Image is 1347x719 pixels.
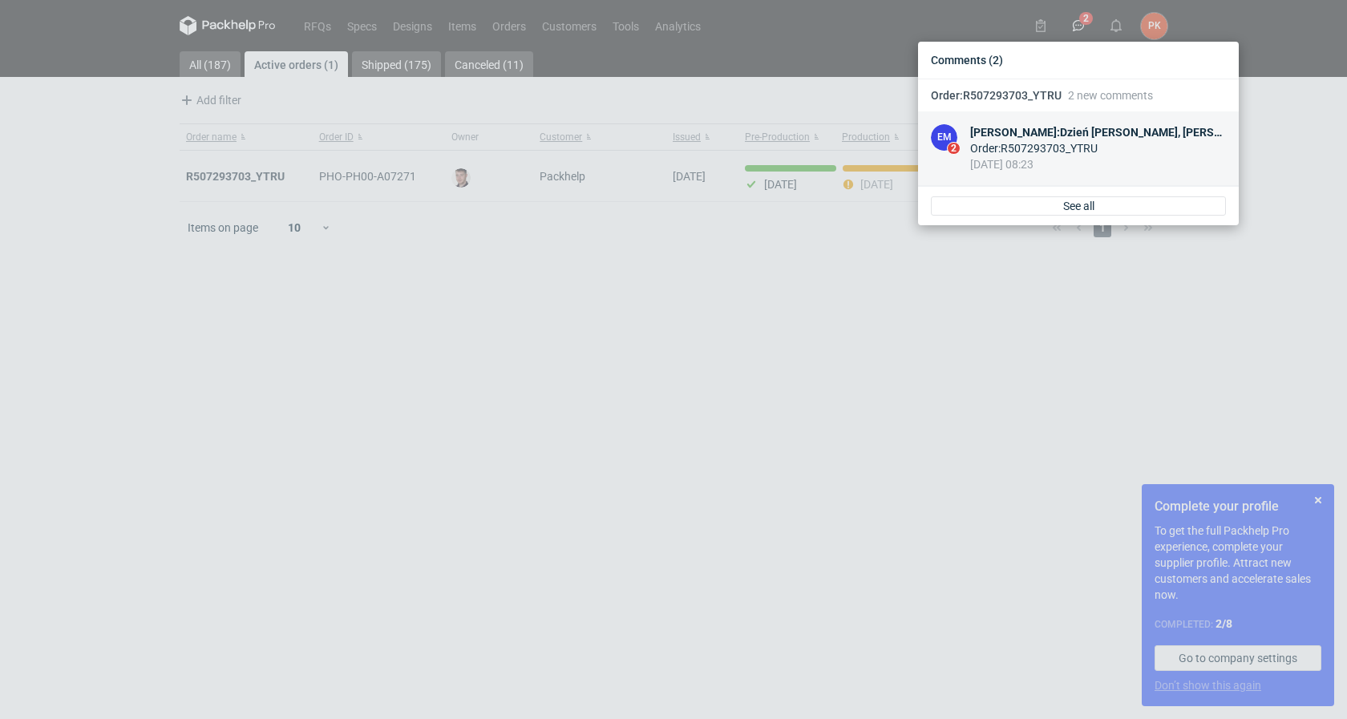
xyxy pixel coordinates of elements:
[1068,89,1153,102] span: 2 new comments
[931,124,957,151] div: Ewelina Macek
[924,48,1232,72] div: Comments (2)
[918,111,1239,186] a: EM2[PERSON_NAME]:Dzień [PERSON_NAME], [PERSON_NAME], działamy, ale proszę mieć na uwadze, że zlec...
[970,124,1226,140] div: [PERSON_NAME] : Dzień [PERSON_NAME], [PERSON_NAME], działamy, ale proszę mieć na uwadze, że zlece...
[931,89,1062,102] span: Order : R507293703_YTRU
[931,196,1226,216] a: See all
[970,140,1226,156] div: Order : R507293703_YTRU
[931,124,957,151] figcaption: EM
[918,79,1239,111] button: Order:R507293703_YTRU2 new comments
[970,156,1226,172] div: [DATE] 08:23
